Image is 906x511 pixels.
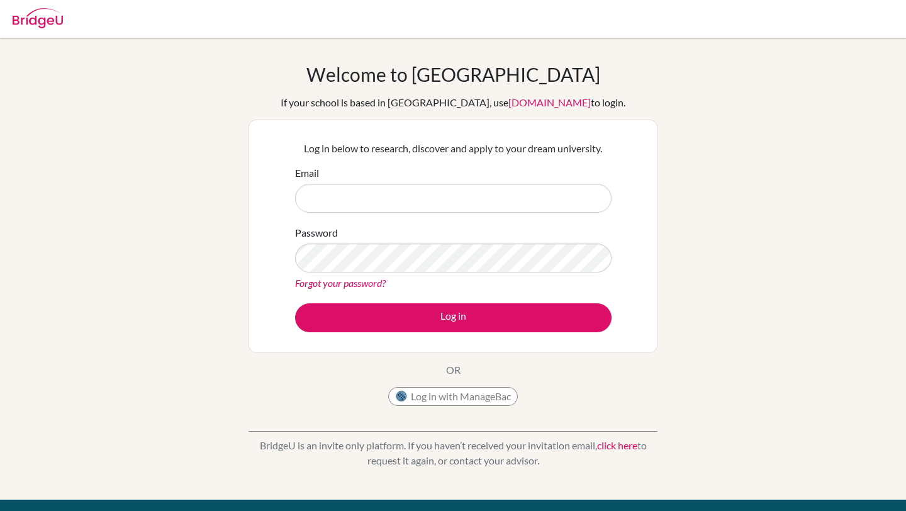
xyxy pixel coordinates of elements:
h1: Welcome to [GEOGRAPHIC_DATA] [306,63,600,86]
p: OR [446,362,461,378]
p: Log in below to research, discover and apply to your dream university. [295,141,612,156]
a: click here [597,439,637,451]
button: Log in [295,303,612,332]
button: Log in with ManageBac [388,387,518,406]
p: BridgeU is an invite only platform. If you haven’t received your invitation email, to request it ... [249,438,657,468]
img: Bridge-U [13,8,63,28]
a: Forgot your password? [295,277,386,289]
label: Email [295,166,319,181]
div: If your school is based in [GEOGRAPHIC_DATA], use to login. [281,95,625,110]
label: Password [295,225,338,240]
a: [DOMAIN_NAME] [508,96,591,108]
